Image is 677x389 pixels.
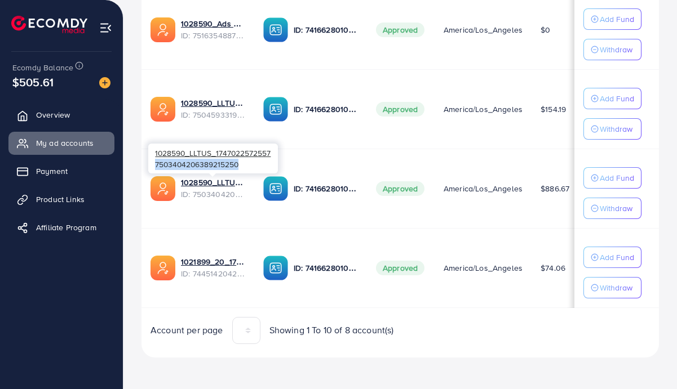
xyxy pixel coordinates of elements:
button: Add Fund [583,88,641,109]
span: $154.19 [541,104,566,115]
p: Withdraw [600,122,632,136]
span: ID: 7445142042617298945 [181,268,245,279]
img: image [99,77,110,88]
span: Approved [376,181,424,196]
span: America/Los_Angeles [444,262,523,274]
span: Approved [376,102,424,117]
a: Affiliate Program [8,216,114,239]
span: America/Los_Angeles [444,183,523,194]
button: Add Fund [583,167,641,189]
p: ID: 7416628010620649488 [294,261,358,275]
a: My ad accounts [8,132,114,154]
a: Product Links [8,188,114,211]
span: Payment [36,166,68,177]
span: $0 [541,24,550,35]
span: Approved [376,23,424,37]
span: America/Los_Angeles [444,24,523,35]
button: Withdraw [583,277,641,298]
p: ID: 7416628010620649488 [294,23,358,37]
img: menu [99,21,112,34]
img: logo [11,16,87,33]
a: 1028590_LLTUS_1747022572557 [181,177,245,188]
span: 1028590_LLTUS_1747022572557 [155,147,271,158]
img: ic-ba-acc.ded83a64.svg [263,256,288,280]
a: Overview [8,104,114,126]
img: ic-ba-acc.ded83a64.svg [263,176,288,201]
img: ic-ads-acc.e4c84228.svg [151,256,175,280]
span: ID: 7504593319239188487 [181,109,245,120]
a: 1028590_LLTUS_1747299399581 [181,97,245,109]
span: Ecomdy Balance [12,62,73,73]
span: Product Links [36,194,85,205]
span: $505.61 [12,74,54,90]
img: ic-ads-acc.e4c84228.svg [151,176,175,201]
p: ID: 7416628010620649488 [294,102,358,116]
a: 1028590_Ads acc 2_1750038037587 [181,18,245,29]
button: Withdraw [583,198,641,219]
img: ic-ads-acc.e4c84228.svg [151,97,175,122]
span: America/Los_Angeles [444,104,523,115]
a: Payment [8,160,114,182]
img: ic-ads-acc.e4c84228.svg [151,17,175,42]
span: Overview [36,109,70,120]
p: Withdraw [600,202,632,215]
div: 7503404206389215250 [148,144,278,173]
span: Account per page [151,324,223,337]
p: ID: 7416628010620649488 [294,182,358,195]
img: ic-ba-acc.ded83a64.svg [263,17,288,42]
button: Add Fund [583,247,641,268]
iframe: Chat [629,338,669,381]
span: ID: 7516354887506526216 [181,30,245,41]
p: Withdraw [600,43,632,56]
span: $886.67 [541,183,569,194]
span: Approved [376,261,424,275]
span: ID: 7503404206389215250 [181,189,245,200]
span: $74.06 [541,262,565,274]
p: Withdraw [600,281,632,294]
a: 1021899_20_1733457221833 [181,256,245,267]
span: My ad accounts [36,137,94,149]
div: <span class='underline'>1028590_Ads acc 2_1750038037587</span></br>7516354887506526216 [181,18,245,41]
img: ic-ba-acc.ded83a64.svg [263,97,288,122]
span: Showing 1 To 10 of 8 account(s) [269,324,394,337]
div: <span class='underline'>1021899_20_1733457221833</span></br>7445142042617298945 [181,256,245,279]
div: <span class='underline'>1028590_LLTUS_1747299399581</span></br>7504593319239188487 [181,97,245,120]
button: Withdraw [583,39,641,60]
p: Add Fund [600,92,634,105]
p: Add Fund [600,12,634,26]
span: Affiliate Program [36,222,96,233]
button: Withdraw [583,118,641,140]
p: Add Fund [600,171,634,185]
button: Add Fund [583,8,641,30]
p: Add Fund [600,251,634,264]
